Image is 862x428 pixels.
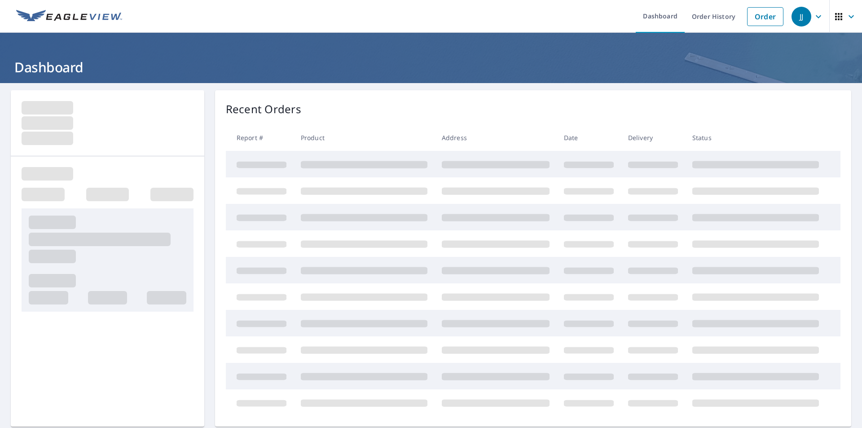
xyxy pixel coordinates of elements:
th: Status [685,124,826,151]
th: Address [435,124,557,151]
a: Order [747,7,783,26]
th: Date [557,124,621,151]
th: Report # [226,124,294,151]
p: Recent Orders [226,101,301,117]
div: JJ [792,7,811,26]
th: Product [294,124,435,151]
img: EV Logo [16,10,122,23]
th: Delivery [621,124,685,151]
h1: Dashboard [11,58,851,76]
